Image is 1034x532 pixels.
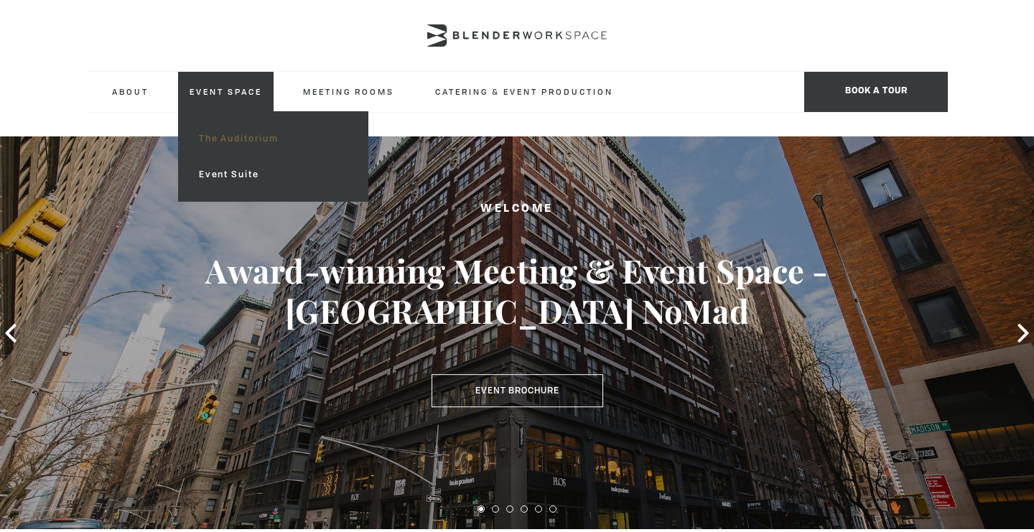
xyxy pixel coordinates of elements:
a: The Auditorium [187,121,359,157]
a: Meeting Rooms [292,72,406,111]
a: Event Brochure [432,375,603,408]
a: Event Suite [187,157,359,192]
h2: Welcome [52,200,982,218]
a: Catering & Event Production [424,72,625,111]
iframe: Chat Widget [775,331,1034,532]
h3: Award-winning Meeting & Event Space - [GEOGRAPHIC_DATA] NoMad [52,251,982,331]
a: Event Space [178,72,274,111]
span: Book a tour [804,72,948,112]
a: About [101,72,160,111]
